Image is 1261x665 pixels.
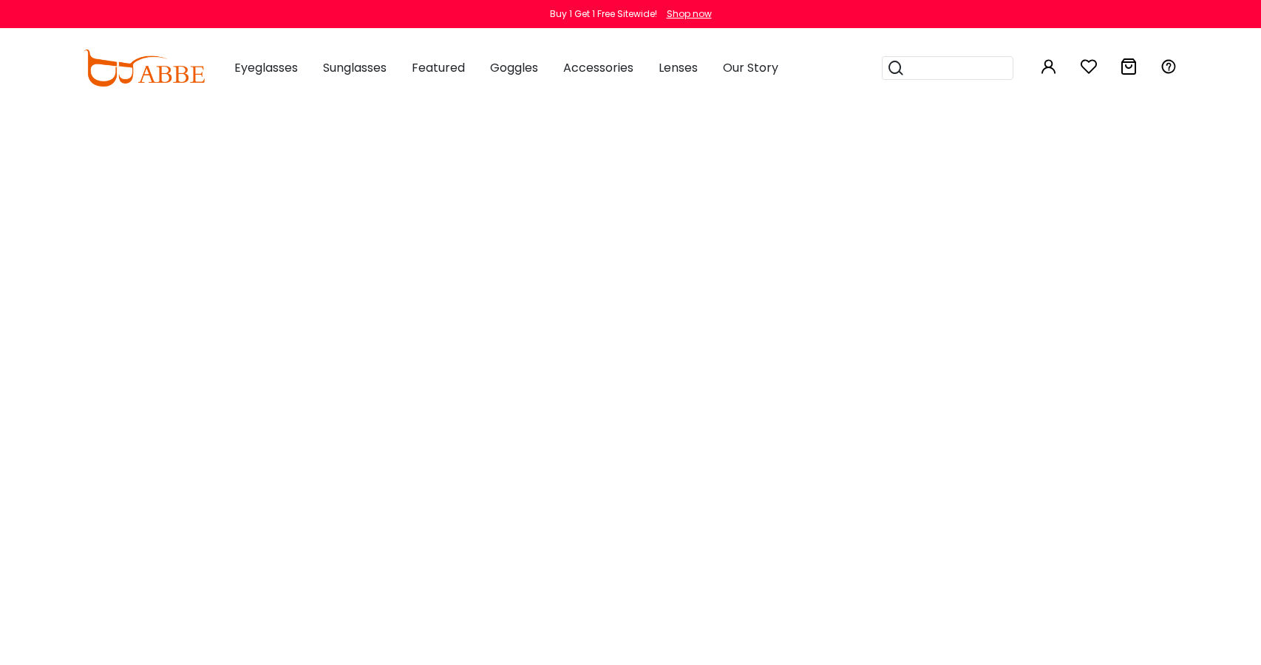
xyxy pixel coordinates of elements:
[550,7,657,21] div: Buy 1 Get 1 Free Sitewide!
[84,50,205,87] img: abbeglasses.com
[563,59,633,76] span: Accessories
[659,7,712,20] a: Shop now
[723,59,778,76] span: Our Story
[412,59,465,76] span: Featured
[490,59,538,76] span: Goggles
[323,59,387,76] span: Sunglasses
[234,59,298,76] span: Eyeglasses
[667,7,712,21] div: Shop now
[659,59,698,76] span: Lenses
